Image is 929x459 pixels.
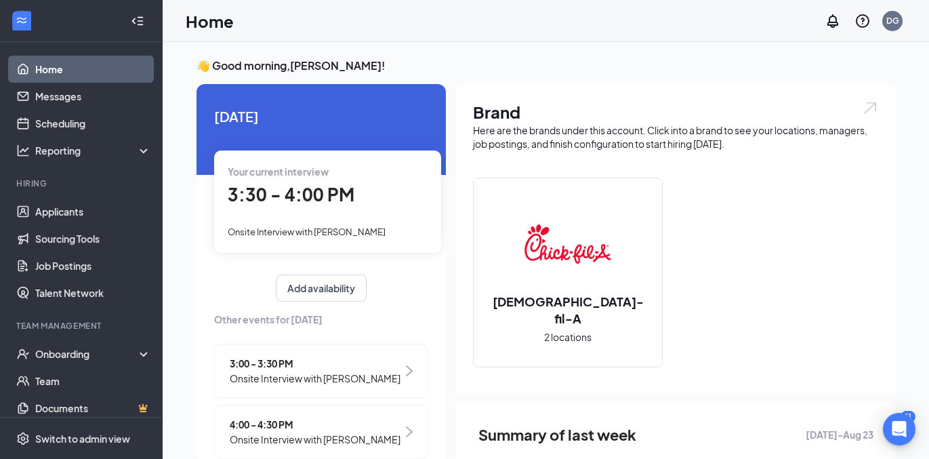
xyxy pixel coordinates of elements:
button: Add availability [276,275,367,302]
a: DocumentsCrown [35,395,151,422]
a: Applicants [35,198,151,225]
svg: QuestionInfo [854,13,871,29]
div: 21 [901,411,915,422]
a: Home [35,56,151,83]
a: Sourcing Tools [35,225,151,252]
svg: Notifications [825,13,841,29]
span: Your current interview [228,165,329,178]
img: open.6027fd2a22e1237b5b06.svg [861,100,879,116]
div: DG [886,15,899,26]
span: Onsite Interview with [PERSON_NAME] [230,371,400,386]
a: Scheduling [35,110,151,137]
span: 3:30 - 4:00 PM [228,183,354,205]
h2: [DEMOGRAPHIC_DATA]-fil-A [474,293,662,327]
svg: Analysis [16,144,30,157]
span: 4:00 - 4:30 PM [230,417,400,432]
a: Job Postings [35,252,151,279]
h1: Brand [473,100,879,123]
span: Other events for [DATE] [214,312,428,327]
svg: Collapse [131,14,144,28]
h1: Home [186,9,234,33]
div: Hiring [16,178,148,189]
span: Onsite Interview with [PERSON_NAME] [228,226,386,237]
h3: 👋 Good morning, [PERSON_NAME] ! [197,58,895,73]
span: 3:00 - 3:30 PM [230,356,400,371]
div: Onboarding [35,347,140,361]
span: [DATE] - Aug 23 [806,427,873,442]
div: Open Intercom Messenger [883,413,915,445]
span: [DATE] [214,106,428,127]
div: Here are the brands under this account. Click into a brand to see your locations, managers, job p... [473,123,879,151]
span: 2 locations [544,330,592,344]
div: Switch to admin view [35,432,130,445]
a: Team [35,367,151,395]
div: Team Management [16,320,148,332]
span: Onsite Interview with [PERSON_NAME] [230,432,400,447]
svg: Settings [16,432,30,445]
img: Chick-fil-A [524,201,611,287]
span: Summary of last week [478,423,636,447]
a: Messages [35,83,151,110]
svg: UserCheck [16,347,30,361]
div: Reporting [35,144,152,157]
svg: WorkstreamLogo [15,14,28,27]
a: Talent Network [35,279,151,306]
